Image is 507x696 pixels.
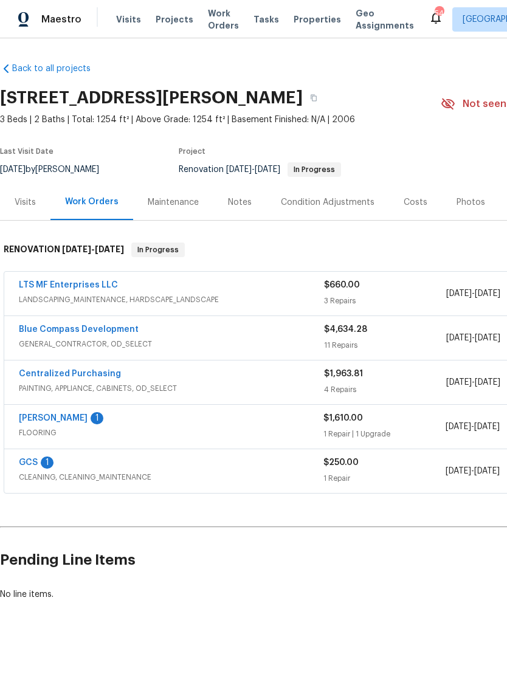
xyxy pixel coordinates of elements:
span: $250.00 [323,458,359,467]
span: [DATE] [446,422,471,431]
div: Photos [457,196,485,208]
a: GCS [19,458,38,467]
div: Condition Adjustments [281,196,374,208]
div: Costs [404,196,427,208]
span: - [446,376,500,388]
span: - [446,332,500,344]
span: [DATE] [62,245,91,253]
a: Centralized Purchasing [19,370,121,378]
div: Maintenance [148,196,199,208]
div: 11 Repairs [324,339,446,351]
span: [DATE] [474,467,500,475]
span: - [62,245,124,253]
span: [DATE] [475,289,500,298]
div: 1 Repair [323,472,445,484]
span: Work Orders [208,7,239,32]
span: Renovation [179,165,341,174]
span: [DATE] [226,165,252,174]
div: Notes [228,196,252,208]
div: 54 [435,7,443,19]
span: - [226,165,280,174]
span: PAINTING, APPLIANCE, CABINETS, OD_SELECT [19,382,324,395]
span: Tasks [253,15,279,24]
div: 3 Repairs [324,295,446,307]
div: Work Orders [65,196,119,208]
span: [DATE] [446,378,472,387]
div: 4 Repairs [324,384,446,396]
button: Copy Address [303,87,325,109]
span: - [446,465,500,477]
div: Visits [15,196,36,208]
span: $660.00 [324,281,360,289]
div: 1 Repair | 1 Upgrade [323,428,445,440]
span: [DATE] [95,245,124,253]
span: $1,963.81 [324,370,363,378]
a: LTS MF Enterprises LLC [19,281,118,289]
span: [DATE] [475,378,500,387]
span: In Progress [133,244,184,256]
span: FLOORING [19,427,323,439]
span: CLEANING, CLEANING_MAINTENANCE [19,471,323,483]
span: - [446,288,500,300]
span: LANDSCAPING_MAINTENANCE, HARDSCAPE_LANDSCAPE [19,294,324,306]
span: Geo Assignments [356,7,414,32]
span: $1,610.00 [323,414,363,422]
span: - [446,421,500,433]
a: [PERSON_NAME] [19,414,88,422]
span: [DATE] [446,334,472,342]
span: Projects [156,13,193,26]
span: In Progress [289,166,340,173]
span: [DATE] [255,165,280,174]
span: $4,634.28 [324,325,367,334]
span: Maestro [41,13,81,26]
div: 1 [41,457,53,469]
div: 1 [91,412,103,424]
span: Properties [294,13,341,26]
span: GENERAL_CONTRACTOR, OD_SELECT [19,338,324,350]
h6: RENOVATION [4,243,124,257]
span: Visits [116,13,141,26]
a: Blue Compass Development [19,325,139,334]
span: [DATE] [475,334,500,342]
span: [DATE] [446,289,472,298]
span: Project [179,148,205,155]
span: [DATE] [474,422,500,431]
span: [DATE] [446,467,471,475]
